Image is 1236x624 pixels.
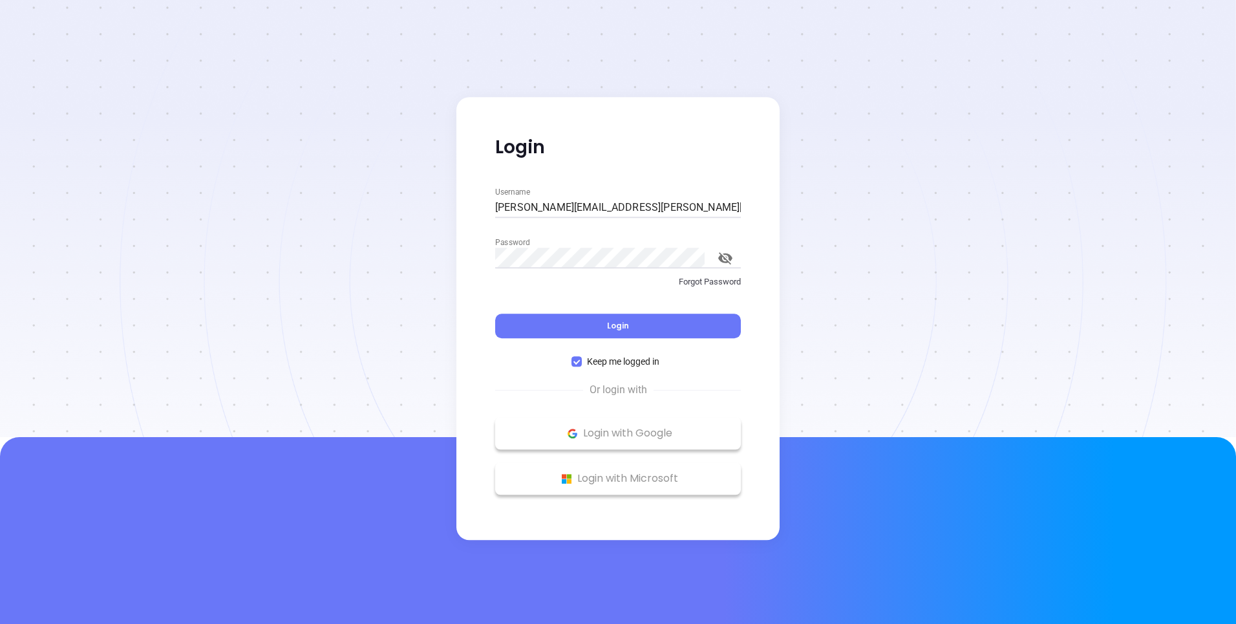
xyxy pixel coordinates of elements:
[495,462,741,495] button: Microsoft Logo Login with Microsoft
[495,314,741,338] button: Login
[607,320,629,331] span: Login
[495,275,741,299] a: Forgot Password
[502,424,734,443] p: Login with Google
[495,275,741,288] p: Forgot Password
[495,136,741,159] p: Login
[710,242,741,274] button: toggle password visibility
[502,469,734,488] p: Login with Microsoft
[495,238,529,246] label: Password
[559,471,575,487] img: Microsoft Logo
[495,417,741,449] button: Google Logo Login with Google
[583,382,654,398] span: Or login with
[495,188,530,195] label: Username
[582,354,665,369] span: Keep me logged in
[564,425,581,442] img: Google Logo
